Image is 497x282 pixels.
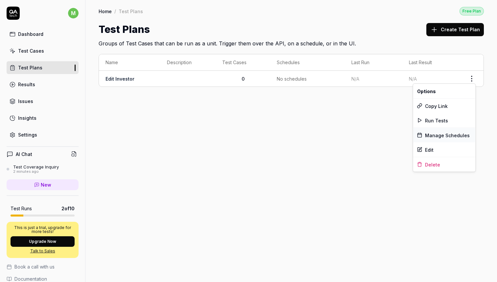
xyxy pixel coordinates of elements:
[413,128,476,142] div: Manage Schedules
[413,157,476,172] div: Delete
[413,142,476,157] a: Edit
[417,88,436,94] span: Options
[413,99,476,113] div: Copy Link
[425,117,448,124] span: Run Tests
